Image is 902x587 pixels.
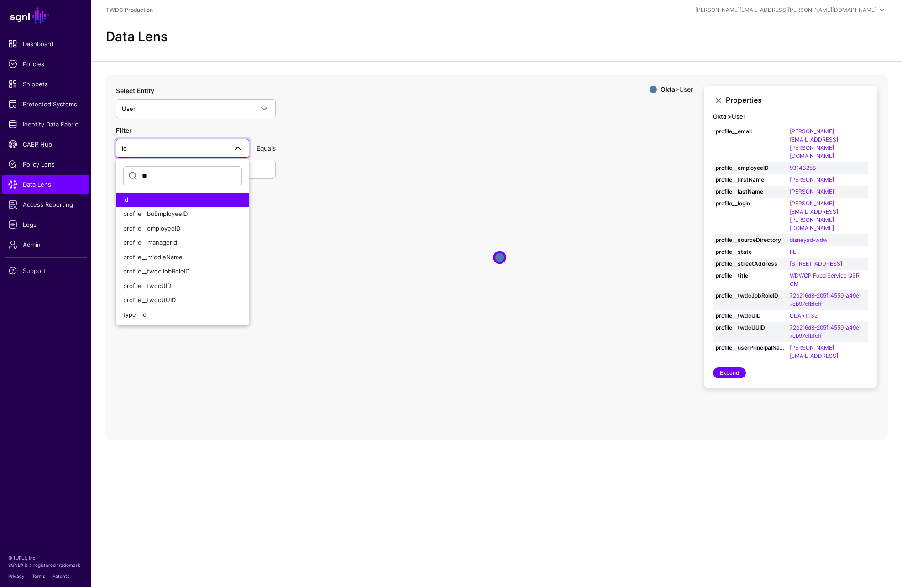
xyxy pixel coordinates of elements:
a: Access Reporting [2,195,89,214]
a: Admin [2,236,89,254]
span: profile__buEmployeeID [123,210,188,217]
a: [PERSON_NAME] [790,188,834,195]
button: profile__managerId [116,236,249,250]
button: profile__twdcUUID [116,293,249,308]
a: Protected Systems [2,95,89,113]
div: > User [659,86,695,93]
p: SGNL® is a registered trademark [8,561,83,569]
strong: profile__userPrincipalName [716,344,784,352]
a: Dashboard [2,35,89,53]
a: FL [790,248,796,255]
a: Logs [2,215,89,234]
strong: Okta > [713,113,732,120]
strong: profile__login [716,199,784,208]
span: Policy Lens [8,160,83,169]
span: Admin [8,240,83,249]
a: WDWCP Food Service QSR CM [790,272,860,287]
a: [PERSON_NAME][EMAIL_ADDRESS][PERSON_NAME][DOMAIN_NAME] [790,200,838,231]
a: disneyad-wdw [790,236,828,243]
span: Dashboard [8,39,83,48]
button: profile__employeeID [116,221,249,236]
a: Snippets [2,75,89,93]
span: Data Lens [8,180,83,189]
a: Policies [2,55,89,73]
a: CLART132 [790,312,818,319]
span: Snippets [8,79,83,89]
h4: User [713,113,868,121]
a: 93143258 [790,164,816,171]
span: Logs [8,220,83,229]
strong: profile__title [716,272,784,280]
button: profile__buEmployeeID [116,207,249,221]
span: profile__twdcUUID [123,296,176,304]
strong: profile__email [716,127,784,136]
button: type__id [116,308,249,322]
strong: profile__state [716,248,784,256]
a: 72b216d8-205f-4559-a49e-7eb97efbfcff [790,324,861,339]
span: Identity Data Fabric [8,120,83,129]
strong: profile__sourceDirectory [716,236,784,244]
a: Privacy [8,573,25,579]
span: CAEP Hub [8,140,83,149]
button: profile__twdcJobRoleID [116,264,249,279]
a: SGNL [5,5,86,26]
span: Support [8,266,83,275]
label: Select Entity [116,86,154,95]
h2: Data Lens [106,29,168,45]
strong: profile__lastName [716,188,784,196]
button: id [116,193,249,207]
a: [PERSON_NAME][EMAIL_ADDRESS][PERSON_NAME][DOMAIN_NAME] [790,128,838,159]
span: Protected Systems [8,100,83,109]
a: Identity Data Fabric [2,115,89,133]
strong: profile__twdcJobRoleID [716,292,784,300]
span: Policies [8,59,83,68]
span: profile__employeeID [123,225,180,232]
span: profile__managerId [123,239,177,246]
strong: profile__twdcUID [716,312,784,320]
a: [STREET_ADDRESS] [790,260,842,267]
button: profile__twdcUID [116,279,249,293]
a: Policy Lens [2,155,89,173]
span: profile__middleName [123,253,183,261]
h3: Properties [726,96,868,105]
label: Filter [116,126,131,135]
button: profile__middleName [116,250,249,265]
span: id [122,145,127,152]
div: [PERSON_NAME][EMAIL_ADDRESS][PERSON_NAME][DOMAIN_NAME] [695,6,876,14]
strong: profile__twdcUUID [716,324,784,332]
span: profile__twdcJobRoleID [123,267,189,275]
a: [PERSON_NAME][EMAIL_ADDRESS][PERSON_NAME][DOMAIN_NAME] [790,344,838,376]
a: [PERSON_NAME] [790,176,834,183]
strong: profile__firstName [716,176,784,184]
a: CAEP Hub [2,135,89,153]
span: profile__twdcUID [123,282,171,289]
strong: profile__employeeID [716,164,784,172]
a: Expand [713,367,746,378]
span: User [122,105,136,112]
a: Patents [52,573,69,579]
a: TWDC Production [106,6,153,13]
div: Equals [253,143,279,153]
strong: profile__streetAddress [716,260,784,268]
span: Access Reporting [8,200,83,209]
strong: Okta [661,85,675,93]
a: Data Lens [2,175,89,194]
p: © [URL], Inc [8,554,83,561]
span: type__id [123,311,147,318]
a: Terms [32,573,45,579]
span: id [123,196,128,203]
a: 72b216d8-205f-4559-a49e-7eb97efbfcff [790,292,861,307]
